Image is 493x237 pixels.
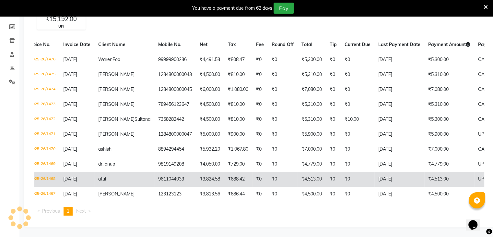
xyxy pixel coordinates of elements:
[478,116,491,122] span: CASH
[298,142,326,157] td: ₹7,000.00
[378,42,420,47] span: Last Payment Date
[154,172,196,187] td: 9611044033
[326,112,341,127] td: ₹0
[252,172,268,187] td: ₹0
[341,172,374,187] td: ₹0
[268,112,298,127] td: ₹0
[374,52,424,67] td: [DATE]
[23,112,59,127] td: V/2025-26/1472
[478,191,491,197] span: CASH
[23,142,59,157] td: V/2025-26/1470
[268,172,298,187] td: ₹0
[326,52,341,67] td: ₹0
[196,187,224,202] td: ₹3,813.56
[224,52,252,67] td: ₹808.47
[23,52,59,67] td: V/2025-26/1476
[252,97,268,112] td: ₹0
[252,187,268,202] td: ₹0
[374,97,424,112] td: [DATE]
[98,86,135,92] span: [PERSON_NAME]
[466,211,487,231] iframe: chat widget
[326,187,341,202] td: ₹0
[252,127,268,142] td: ₹0
[98,71,135,77] span: [PERSON_NAME]
[252,157,268,172] td: ₹0
[154,112,196,127] td: 7358282442
[158,42,182,47] span: Mobile No.
[341,142,374,157] td: ₹0
[228,42,236,47] span: Tax
[374,82,424,97] td: [DATE]
[196,67,224,82] td: ₹4,500.00
[341,97,374,112] td: ₹0
[326,67,341,82] td: ₹0
[252,112,268,127] td: ₹0
[424,142,474,157] td: ₹7,000.00
[112,56,120,62] span: Foo
[298,187,326,202] td: ₹4,500.00
[98,161,115,167] span: dr. anup
[326,142,341,157] td: ₹0
[268,142,298,157] td: ₹0
[224,82,252,97] td: ₹1,080.00
[224,157,252,172] td: ₹729.00
[268,82,298,97] td: ₹0
[256,42,264,47] span: Fee
[224,187,252,202] td: ₹686.44
[27,42,51,47] span: Invoice No.
[23,172,59,187] td: V/2025-26/1468
[196,127,224,142] td: ₹5,000.00
[224,97,252,112] td: ₹810.00
[63,131,77,137] span: [DATE]
[23,67,59,82] td: V/2025-26/1475
[98,176,106,182] span: atul
[478,101,491,107] span: CASH
[154,52,196,67] td: 99999900236
[63,176,77,182] span: [DATE]
[196,172,224,187] td: ₹3,824.58
[23,187,59,202] td: V/2025-26/1467
[98,56,112,62] span: Waren
[341,187,374,202] td: ₹0
[23,157,59,172] td: V/2025-26/1469
[424,187,474,202] td: ₹4,500.00
[326,82,341,97] td: ₹0
[63,116,77,122] span: [DATE]
[424,52,474,67] td: ₹5,300.00
[374,127,424,142] td: [DATE]
[345,42,370,47] span: Current Due
[374,142,424,157] td: [DATE]
[224,127,252,142] td: ₹900.00
[301,42,312,47] span: Total
[135,116,150,122] span: Sultana
[154,97,196,112] td: 789456123647
[424,127,474,142] td: ₹5,900.00
[424,172,474,187] td: ₹4,513.00
[298,52,326,67] td: ₹5,300.00
[298,112,326,127] td: ₹5,310.00
[196,157,224,172] td: ₹4,050.00
[224,67,252,82] td: ₹810.00
[374,67,424,82] td: [DATE]
[63,71,77,77] span: [DATE]
[298,82,326,97] td: ₹7,080.00
[98,146,112,152] span: ashish
[154,142,196,157] td: 8894294454
[374,187,424,202] td: [DATE]
[37,24,85,29] div: UPI
[341,82,374,97] td: ₹0
[478,86,491,92] span: CARD
[330,42,337,47] span: Tip
[272,42,294,47] span: Round Off
[478,131,486,137] span: UPI
[298,127,326,142] td: ₹5,900.00
[268,97,298,112] td: ₹0
[196,97,224,112] td: ₹4,500.00
[98,101,135,107] span: [PERSON_NAME]
[341,127,374,142] td: ₹0
[63,86,77,92] span: [DATE]
[98,116,135,122] span: [PERSON_NAME]
[298,157,326,172] td: ₹4,779.00
[268,52,298,67] td: ₹0
[98,42,125,47] span: Client Name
